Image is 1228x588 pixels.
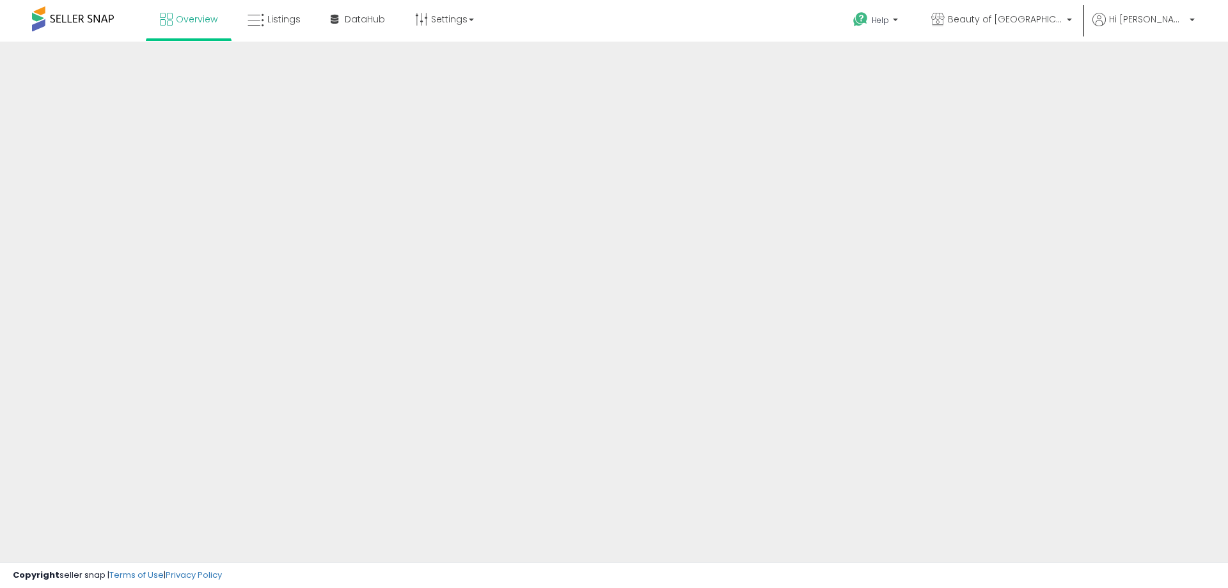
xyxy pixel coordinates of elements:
[13,569,59,581] strong: Copyright
[872,15,889,26] span: Help
[267,13,301,26] span: Listings
[843,2,911,42] a: Help
[109,569,164,581] a: Terms of Use
[13,569,222,582] div: seller snap | |
[853,12,869,28] i: Get Help
[166,569,222,581] a: Privacy Policy
[1092,13,1195,42] a: Hi [PERSON_NAME]
[948,13,1063,26] span: Beauty of [GEOGRAPHIC_DATA]
[345,13,385,26] span: DataHub
[176,13,217,26] span: Overview
[1109,13,1186,26] span: Hi [PERSON_NAME]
